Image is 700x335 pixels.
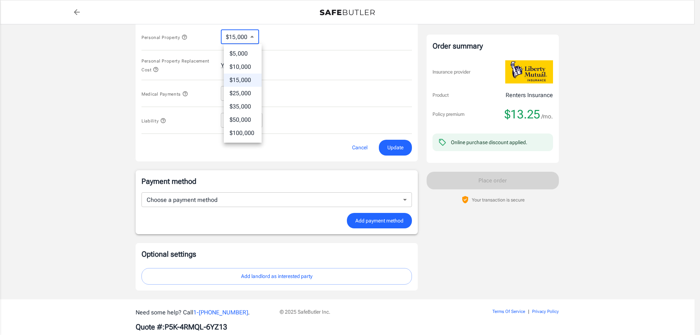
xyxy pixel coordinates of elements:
li: $100,000 [224,126,262,140]
li: $5,000 [224,47,262,60]
li: $50,000 [224,113,262,126]
li: $15,000 [224,74,262,87]
li: $35,000 [224,100,262,113]
li: $25,000 [224,87,262,100]
li: $10,000 [224,60,262,74]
